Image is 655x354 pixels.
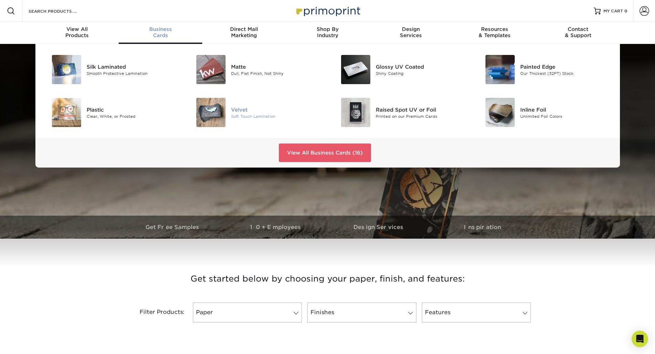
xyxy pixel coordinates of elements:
span: Direct Mail [202,26,286,32]
div: Filter Products: [121,302,190,322]
img: Inline Foil Business Cards [485,98,515,127]
div: Our Thickest (32PT) Stock [520,70,611,76]
div: Cards [119,26,202,38]
div: Shiny Coating [376,70,467,76]
div: Plastic [87,106,178,113]
div: Unlimited Foil Colors [520,113,611,119]
span: Design [369,26,453,32]
img: Painted Edge Business Cards [485,55,515,84]
a: Raised Spot UV or Foil Business Cards Raised Spot UV or Foil Printed on our Premium Cards [333,95,467,130]
div: Dull, Flat Finish, Not Shiny [231,70,322,76]
a: Matte Business Cards Matte Dull, Flat Finish, Not Shiny [188,52,323,87]
a: View AllProducts [35,22,119,44]
span: Business [119,26,202,32]
a: Painted Edge Business Cards Painted Edge Our Thickest (32PT) Stock [477,52,612,87]
img: Plastic Business Cards [52,98,81,127]
a: BusinessCards [119,22,202,44]
a: Features [422,302,531,322]
a: Finishes [307,302,416,322]
a: Paper [193,302,302,322]
img: Glossy UV Coated Business Cards [341,55,370,84]
div: Smooth Protective Lamination [87,70,178,76]
div: Raised Spot UV or Foil [376,106,467,113]
a: Inline Foil Business Cards Inline Foil Unlimited Foil Colors [477,95,612,130]
input: SEARCH PRODUCTS..... [28,7,95,15]
div: Soft Touch Lamination [231,113,322,119]
div: Products [35,26,119,38]
div: Matte [231,63,322,70]
a: Resources& Templates [453,22,536,44]
img: Silk Laminated Business Cards [52,55,81,84]
a: Direct MailMarketing [202,22,286,44]
div: Velvet [231,106,322,113]
div: Services [369,26,453,38]
div: Silk Laminated [87,63,178,70]
div: Inline Foil [520,106,611,113]
div: & Support [536,26,620,38]
h3: Get started below by choosing your paper, finish, and features: [127,263,529,294]
a: Silk Laminated Business Cards Silk Laminated Smooth Protective Lamination [44,52,178,87]
div: Printed on our Premium Cards [376,113,467,119]
a: DesignServices [369,22,453,44]
a: Shop ByIndustry [286,22,369,44]
a: View All Business Cards (16) [279,144,371,162]
img: Raised Spot UV or Foil Business Cards [341,98,370,127]
span: MY CART [603,8,623,14]
span: 0 [624,9,627,13]
div: Glossy UV Coated [376,63,467,70]
a: Glossy UV Coated Business Cards Glossy UV Coated Shiny Coating [333,52,467,87]
a: Velvet Business Cards Velvet Soft Touch Lamination [188,95,323,130]
div: Marketing [202,26,286,38]
div: Industry [286,26,369,38]
span: Contact [536,26,620,32]
img: Matte Business Cards [196,55,226,84]
div: Open Intercom Messenger [632,331,648,347]
span: View All [35,26,119,32]
span: Shop By [286,26,369,32]
div: Painted Edge [520,63,611,70]
a: Contact& Support [536,22,620,44]
div: Clear, White, or Frosted [87,113,178,119]
div: & Templates [453,26,536,38]
img: Primoprint [293,3,362,18]
a: Plastic Business Cards Plastic Clear, White, or Frosted [44,95,178,130]
img: Velvet Business Cards [196,98,226,127]
span: Resources [453,26,536,32]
